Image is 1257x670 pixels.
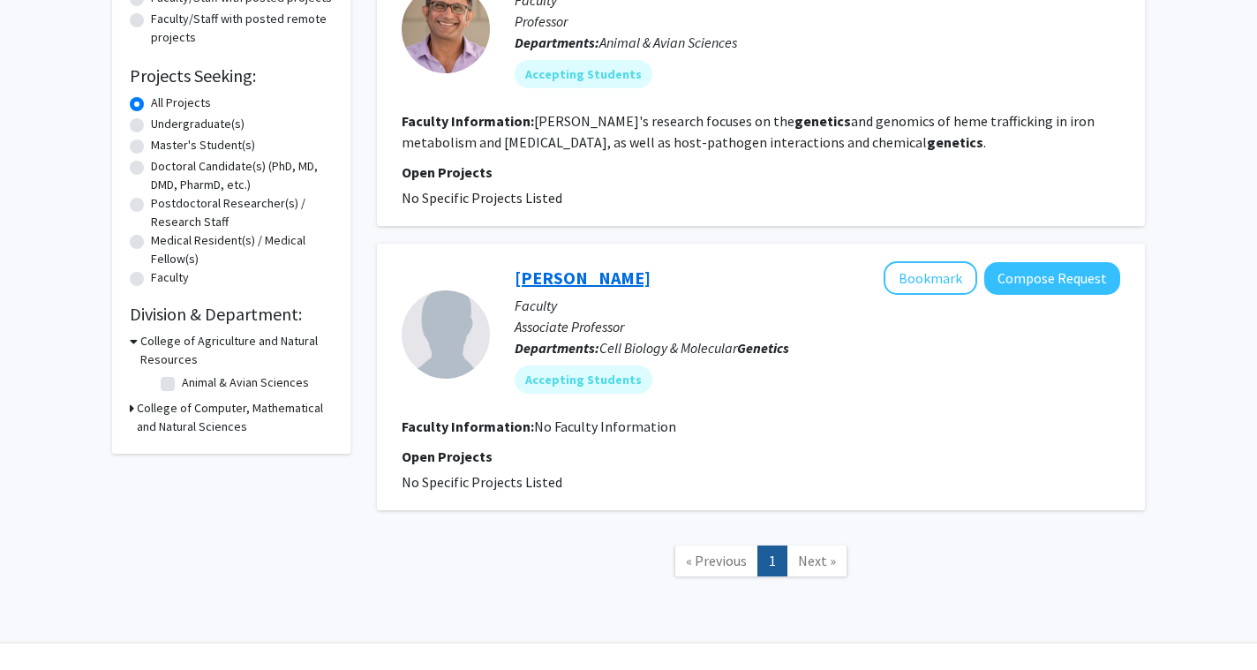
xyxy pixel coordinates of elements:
[757,546,787,576] a: 1
[515,295,1120,316] p: Faculty
[402,162,1120,183] p: Open Projects
[737,339,789,357] b: Genetics
[151,268,189,287] label: Faculty
[515,339,599,357] b: Departments:
[151,231,333,268] label: Medical Resident(s) / Medical Fellow(s)
[130,65,333,87] h2: Projects Seeking:
[515,60,652,88] mat-chip: Accepting Students
[182,373,309,392] label: Animal & Avian Sciences
[515,11,1120,32] p: Professor
[534,418,676,435] span: No Faculty Information
[674,546,758,576] a: Previous Page
[599,339,789,357] span: Cell Biology & Molecular
[599,34,737,51] span: Animal & Avian Sciences
[130,304,333,325] h2: Division & Department:
[402,112,1095,151] fg-read-more: [PERSON_NAME]'s research focuses on the and genomics of heme trafficking in iron metabolism and [...
[402,473,562,491] span: No Specific Projects Listed
[137,399,333,436] h3: College of Computer, Mathematical and Natural Sciences
[402,446,1120,467] p: Open Projects
[151,136,255,154] label: Master's Student(s)
[798,552,836,569] span: Next »
[927,133,983,151] b: genetics
[402,112,534,130] b: Faculty Information:
[151,194,333,231] label: Postdoctoral Researcher(s) / Research Staff
[151,115,245,133] label: Undergraduate(s)
[151,94,211,112] label: All Projects
[515,267,651,289] a: [PERSON_NAME]
[515,316,1120,337] p: Associate Professor
[515,365,652,394] mat-chip: Accepting Students
[787,546,847,576] a: Next Page
[686,552,747,569] span: « Previous
[402,418,534,435] b: Faculty Information:
[515,34,599,51] b: Departments:
[794,112,851,130] b: genetics
[13,591,75,657] iframe: Chat
[402,189,562,207] span: No Specific Projects Listed
[140,332,333,369] h3: College of Agriculture and Natural Resources
[151,157,333,194] label: Doctoral Candidate(s) (PhD, MD, DMD, PharmD, etc.)
[151,10,333,47] label: Faculty/Staff with posted remote projects
[984,262,1120,295] button: Compose Request to Brian Pierce
[884,261,977,295] button: Add Brian Pierce to Bookmarks
[377,528,1145,599] nav: Page navigation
